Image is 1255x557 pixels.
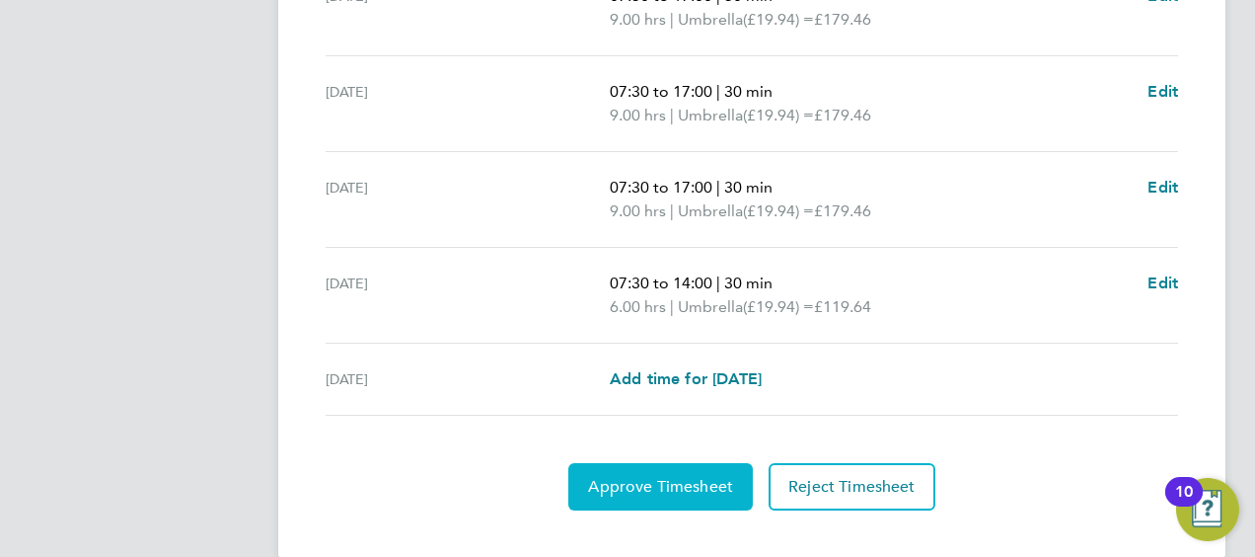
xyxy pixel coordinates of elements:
span: (£19.94) = [743,201,814,220]
span: Umbrella [678,199,743,223]
div: 10 [1175,492,1193,517]
span: 30 min [724,82,773,101]
span: (£19.94) = [743,106,814,124]
span: (£19.94) = [743,10,814,29]
span: 9.00 hrs [610,201,666,220]
span: | [670,201,674,220]
button: Approve Timesheet [568,463,753,511]
span: | [670,106,674,124]
div: [DATE] [326,176,610,223]
span: 07:30 to 17:00 [610,82,712,101]
span: 30 min [724,178,773,197]
span: (£19.94) = [743,297,814,316]
a: Edit [1147,176,1178,199]
button: Open Resource Center, 10 new notifications [1176,478,1239,541]
span: Umbrella [678,295,743,319]
span: | [716,82,720,101]
span: Umbrella [678,8,743,32]
span: | [716,274,720,292]
span: 30 min [724,274,773,292]
button: Reject Timesheet [769,463,935,511]
span: | [716,178,720,197]
a: Edit [1147,272,1178,295]
span: Edit [1147,178,1178,197]
span: £179.46 [814,201,871,220]
a: Add time for [DATE] [610,367,762,391]
span: 6.00 hrs [610,297,666,316]
span: Edit [1147,82,1178,101]
span: | [670,297,674,316]
a: Edit [1147,80,1178,104]
span: 9.00 hrs [610,106,666,124]
span: 9.00 hrs [610,10,666,29]
div: [DATE] [326,272,610,319]
span: Edit [1147,274,1178,292]
span: 07:30 to 17:00 [610,178,712,197]
span: £119.64 [814,297,871,316]
div: [DATE] [326,80,610,127]
span: | [670,10,674,29]
span: 07:30 to 14:00 [610,274,712,292]
span: Umbrella [678,104,743,127]
span: Reject Timesheet [788,477,916,497]
span: Approve Timesheet [588,477,733,497]
span: £179.46 [814,10,871,29]
span: £179.46 [814,106,871,124]
span: Add time for [DATE] [610,369,762,388]
div: [DATE] [326,367,610,391]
